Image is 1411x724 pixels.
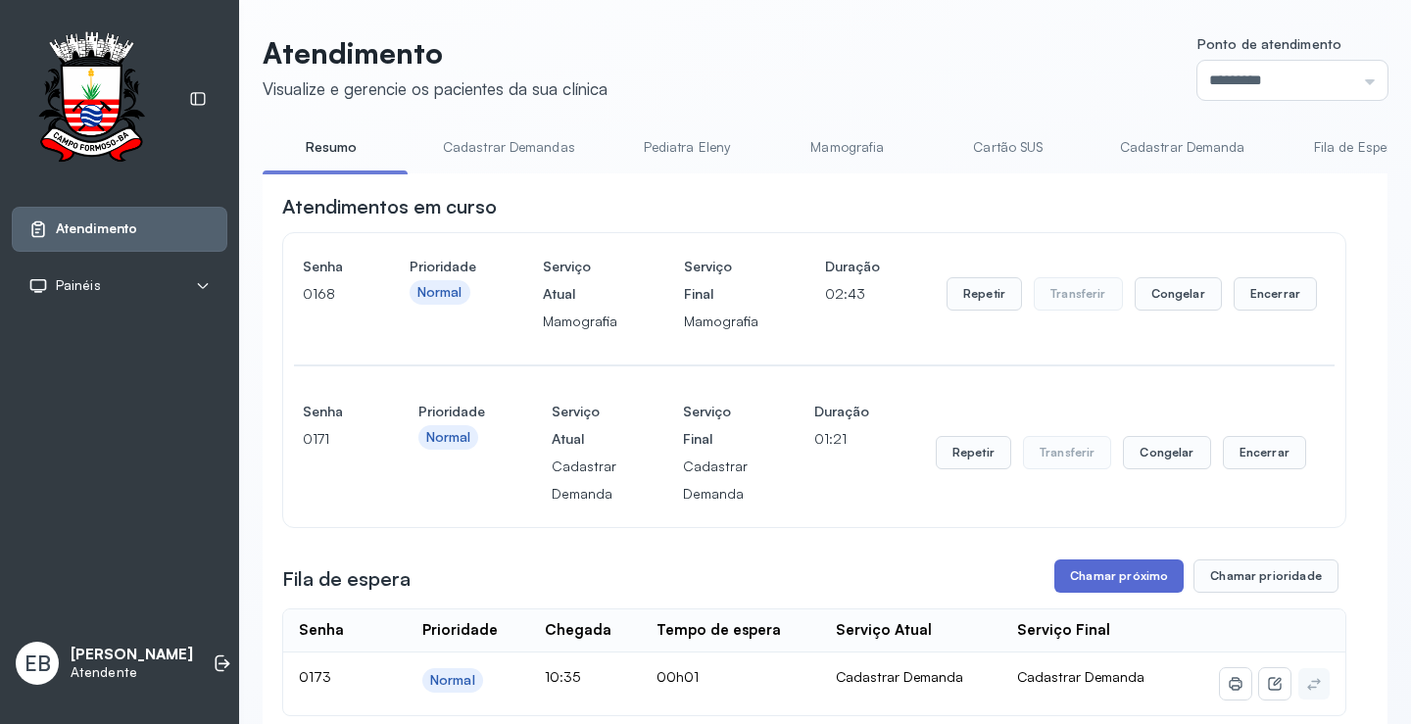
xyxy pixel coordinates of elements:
[814,398,869,425] h4: Duração
[1034,277,1123,311] button: Transferir
[56,277,101,294] span: Painéis
[1054,559,1184,593] button: Chamar próximo
[940,131,1077,164] a: Cartão SUS
[683,398,748,453] h4: Serviço Final
[825,253,880,280] h4: Duração
[303,425,352,453] p: 0171
[430,672,475,689] div: Normal
[545,668,580,685] span: 10:35
[657,668,699,685] span: 00h01
[1017,668,1144,685] span: Cadastrar Demanda
[1234,277,1317,311] button: Encerrar
[1123,436,1210,469] button: Congelar
[552,453,616,507] p: Cadastrar Demanda
[836,621,932,640] div: Serviço Atual
[299,621,344,640] div: Senha
[303,398,352,425] h4: Senha
[825,280,880,308] p: 02:43
[299,668,331,685] span: 0173
[1017,621,1110,640] div: Serviço Final
[303,253,343,280] h4: Senha
[684,253,758,308] h4: Serviço Final
[71,646,193,664] p: [PERSON_NAME]
[28,219,211,239] a: Atendimento
[1223,436,1306,469] button: Encerrar
[418,398,485,425] h4: Prioridade
[303,280,343,308] p: 0168
[263,131,400,164] a: Resumo
[814,425,869,453] p: 01:21
[543,308,617,335] p: Mamografia
[779,131,916,164] a: Mamografia
[947,277,1022,311] button: Repetir
[417,284,462,301] div: Normal
[684,308,758,335] p: Mamografia
[282,565,411,593] h3: Fila de espera
[56,220,137,237] span: Atendimento
[426,429,471,446] div: Normal
[545,621,611,640] div: Chegada
[1193,559,1338,593] button: Chamar prioridade
[1023,436,1112,469] button: Transferir
[71,664,193,681] p: Atendente
[1197,35,1341,52] span: Ponto de atendimento
[657,621,781,640] div: Tempo de espera
[263,35,608,71] p: Atendimento
[552,398,616,453] h4: Serviço Atual
[282,193,497,220] h3: Atendimentos em curso
[423,131,595,164] a: Cadastrar Demandas
[1135,277,1222,311] button: Congelar
[263,78,608,99] div: Visualize e gerencie os pacientes da sua clínica
[618,131,755,164] a: Pediatra Eleny
[21,31,162,168] img: Logotipo do estabelecimento
[543,253,617,308] h4: Serviço Atual
[422,621,498,640] div: Prioridade
[1100,131,1265,164] a: Cadastrar Demanda
[936,436,1011,469] button: Repetir
[836,668,987,686] div: Cadastrar Demanda
[683,453,748,507] p: Cadastrar Demanda
[410,253,476,280] h4: Prioridade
